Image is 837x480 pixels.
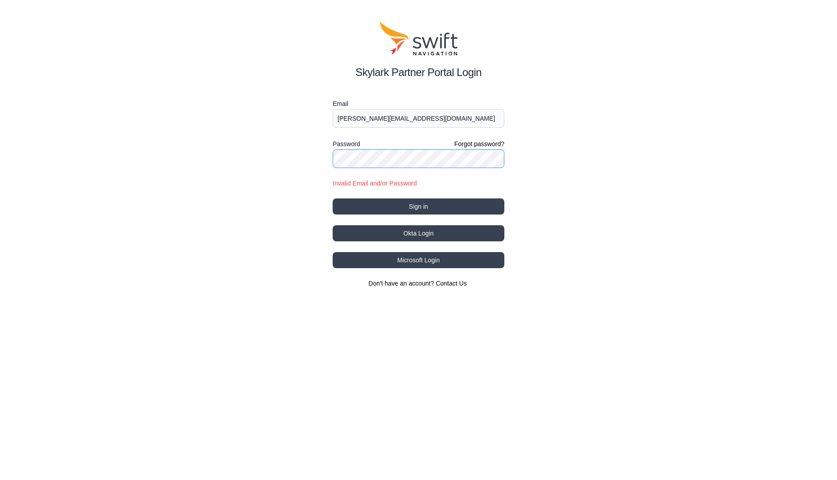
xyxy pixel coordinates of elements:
[333,279,504,288] section: Don't have an account?
[333,198,504,215] button: Sign in
[454,139,504,148] a: Forgot password?
[333,252,504,268] button: Microsoft Login
[333,98,504,109] label: Email
[333,225,504,241] button: Okta Login
[333,64,504,80] h2: Skylark Partner Portal Login
[333,139,360,149] label: Password
[333,179,504,188] div: Invalid Email and/or Password
[436,280,467,287] a: Contact Us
